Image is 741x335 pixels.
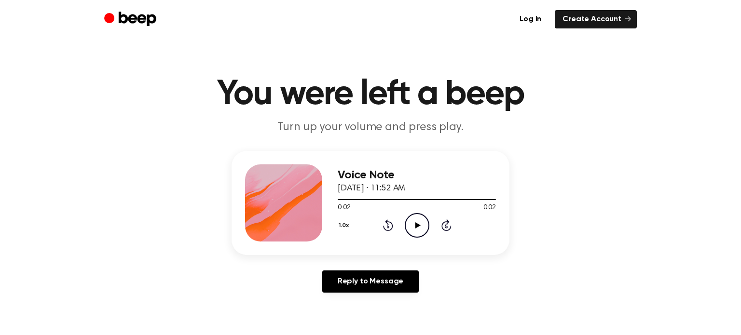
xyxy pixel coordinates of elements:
a: Beep [104,10,159,29]
a: Create Account [555,10,637,28]
span: [DATE] · 11:52 AM [338,184,405,193]
a: Reply to Message [322,270,419,293]
span: 0:02 [338,203,350,213]
h3: Voice Note [338,169,496,182]
h1: You were left a beep [123,77,617,112]
button: 1.0x [338,217,353,234]
p: Turn up your volume and press play. [185,120,556,135]
a: Log in [512,10,549,28]
span: 0:02 [483,203,496,213]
